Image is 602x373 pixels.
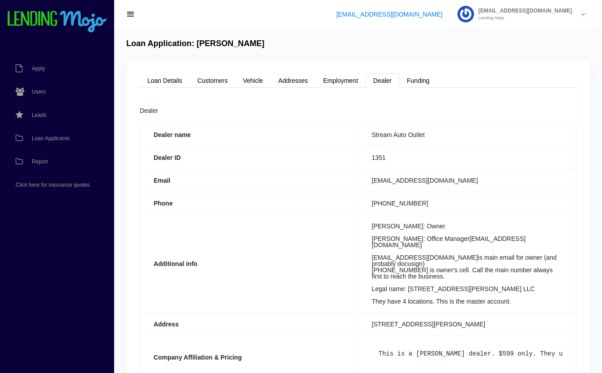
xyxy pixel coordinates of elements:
[358,146,576,169] td: 1351
[235,73,271,88] a: Vehicle
[316,73,366,88] a: Employment
[32,159,48,164] span: Report
[140,192,358,214] th: Phone
[32,112,47,118] span: Leads
[32,136,70,141] span: Loan Applicants
[271,73,316,88] a: Addresses
[474,8,572,13] span: [EMAIL_ADDRESS][DOMAIN_NAME]
[140,214,358,313] th: Additional info
[7,11,107,33] img: logo-small.png
[372,344,563,364] pre: This is a [PERSON_NAME] dealer. $599 only. They use Cort's warranty.
[140,106,576,116] div: Dealer
[140,123,358,146] th: Dealer name
[474,16,572,20] small: Lending Mojo
[358,123,576,146] td: Stream Auto Outlet
[190,73,235,88] a: Customers
[32,89,46,94] span: Users
[140,169,358,192] th: Email
[399,73,437,88] a: Funding
[140,313,358,335] th: Address
[126,39,265,49] h4: Loan Application: [PERSON_NAME]
[140,146,358,169] th: Dealer ID
[358,313,576,335] td: [STREET_ADDRESS][PERSON_NAME]
[140,73,190,88] a: Loan Details
[358,169,576,192] td: [EMAIL_ADDRESS][DOMAIN_NAME]
[358,214,576,313] td: [PERSON_NAME]: Owner [PERSON_NAME]: Office Manager [EMAIL_ADDRESS][DOMAIN_NAME] [EMAIL_ADDRESS][D...
[336,11,442,18] a: [EMAIL_ADDRESS][DOMAIN_NAME]
[32,66,45,71] span: Apply
[457,6,474,22] img: Profile image
[366,73,399,88] a: Dealer
[358,192,576,214] td: [PHONE_NUMBER]
[16,182,90,188] span: Click here for insurance quotes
